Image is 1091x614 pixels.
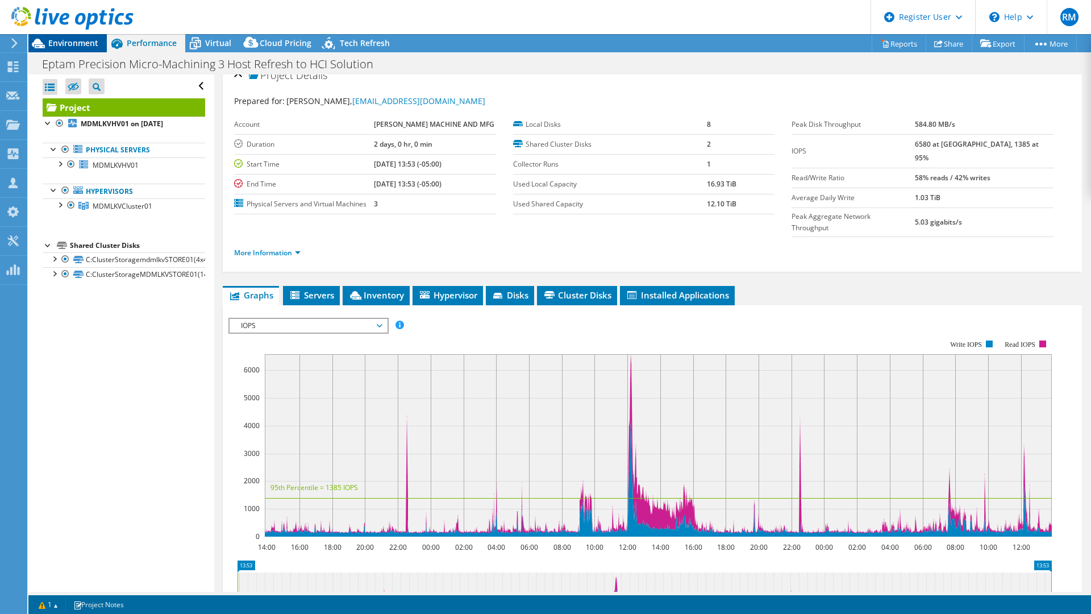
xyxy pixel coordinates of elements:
[291,542,309,552] text: 16:00
[65,598,132,612] a: Project Notes
[244,393,260,403] text: 5000
[43,157,205,172] a: MDMLKVHV01
[43,252,205,267] a: C:ClusterStoragemdmlkvSTORE01(4x400GBand4x1.6TB)
[352,96,485,106] a: [EMAIL_ADDRESS][DOMAIN_NAME]
[513,179,707,190] label: Used Local Capacity
[374,199,378,209] b: 3
[488,542,505,552] text: 04:00
[249,70,293,81] span: Project
[750,542,768,552] text: 20:00
[422,542,440,552] text: 00:00
[989,12,1000,22] svg: \n
[792,211,914,234] label: Peak Aggregate Network Throughput
[513,159,707,170] label: Collector Runs
[31,598,66,612] a: 1
[93,160,139,170] span: MDMLKVHV01
[926,35,972,52] a: Share
[235,319,381,333] span: IOPS
[707,139,711,149] b: 2
[234,96,285,106] label: Prepared for:
[43,143,205,157] a: Physical Servers
[418,289,477,301] span: Hypervisor
[48,38,98,48] span: Environment
[81,119,163,128] b: MDMLKVHV01 on [DATE]
[513,198,707,210] label: Used Shared Capacity
[234,139,374,150] label: Duration
[783,542,801,552] text: 22:00
[205,38,231,48] span: Virtual
[1060,8,1078,26] span: RM
[286,96,485,106] span: [PERSON_NAME],
[980,542,997,552] text: 10:00
[270,483,358,492] text: 95th Percentile = 1385 IOPS
[626,289,729,301] span: Installed Applications
[950,341,982,349] text: Write IOPS
[374,159,442,169] b: [DATE] 13:53 (-05:00)
[258,542,276,552] text: 14:00
[972,35,1025,52] a: Export
[792,146,914,157] label: IOPS
[1024,35,1077,52] a: More
[1013,542,1030,552] text: 12:00
[244,476,260,486] text: 2000
[389,542,407,552] text: 22:00
[792,119,914,130] label: Peak Disk Throughput
[947,542,964,552] text: 08:00
[707,179,736,189] b: 16.93 TiB
[340,38,390,48] span: Tech Refresh
[244,504,260,513] text: 1000
[915,119,955,129] b: 584.80 MB/s
[619,542,636,552] text: 12:00
[244,421,260,430] text: 4000
[1005,341,1036,349] text: Read IOPS
[792,172,914,184] label: Read/Write Ratio
[553,542,571,552] text: 08:00
[234,179,374,190] label: End Time
[707,159,711,169] b: 1
[881,542,899,552] text: 04:00
[289,289,334,301] span: Servers
[43,98,205,117] a: Project
[455,542,473,552] text: 02:00
[707,199,736,209] b: 12.10 TiB
[685,542,702,552] text: 16:00
[244,449,260,458] text: 3000
[374,179,442,189] b: [DATE] 13:53 (-05:00)
[244,365,260,375] text: 6000
[586,542,603,552] text: 10:00
[914,542,932,552] text: 06:00
[234,119,374,130] label: Account
[43,198,205,213] a: MDMLKVCluster01
[652,542,669,552] text: 14:00
[872,35,926,52] a: Reports
[356,542,374,552] text: 20:00
[374,119,494,129] b: [PERSON_NAME] MACHINE AND MFG
[43,184,205,198] a: Hypervisors
[915,193,940,202] b: 1.03 TiB
[915,173,990,182] b: 58% reads / 42% writes
[520,542,538,552] text: 06:00
[492,289,528,301] span: Disks
[70,239,205,252] div: Shared Cluster Disks
[228,289,273,301] span: Graphs
[234,198,374,210] label: Physical Servers and Virtual Machines
[234,159,374,170] label: Start Time
[848,542,866,552] text: 02:00
[234,248,301,258] a: More Information
[37,58,391,70] h1: Eptam Precision Micro-Machining 3 Host Refresh to HCI Solution
[707,119,711,129] b: 8
[915,139,1039,163] b: 6580 at [GEOGRAPHIC_DATA], 1385 at 95%
[513,139,707,150] label: Shared Cluster Disks
[915,217,962,227] b: 5.03 gigabits/s
[260,38,311,48] span: Cloud Pricing
[513,119,707,130] label: Local Disks
[348,289,404,301] span: Inventory
[256,532,260,541] text: 0
[43,117,205,131] a: MDMLKVHV01 on [DATE]
[296,68,327,82] span: Details
[127,38,177,48] span: Performance
[324,542,342,552] text: 18:00
[93,201,152,211] span: MDMLKVCluster01
[792,192,914,204] label: Average Daily Write
[717,542,735,552] text: 18:00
